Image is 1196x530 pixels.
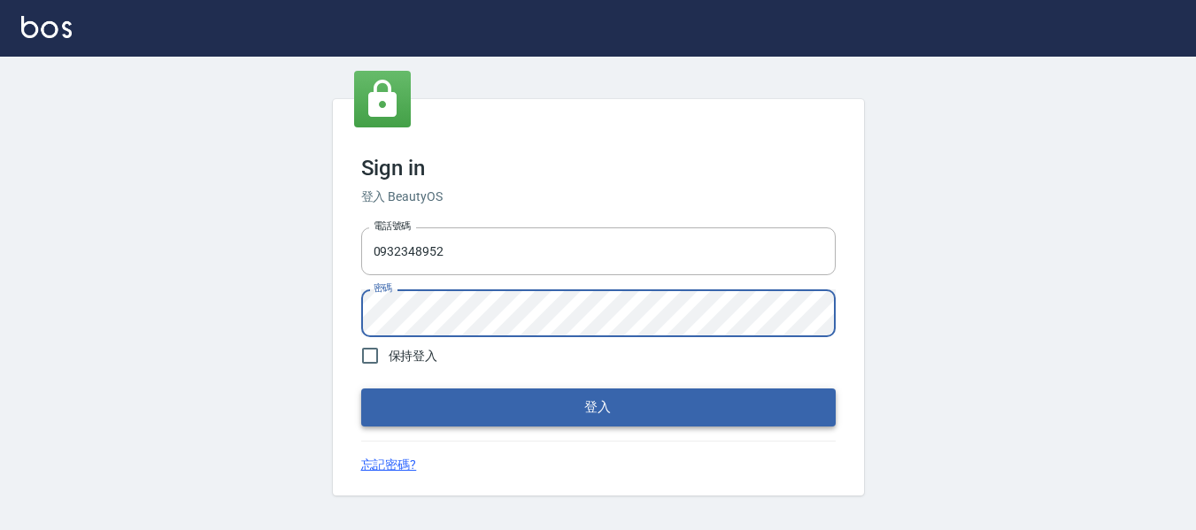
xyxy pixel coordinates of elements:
[361,388,836,426] button: 登入
[389,347,438,365] span: 保持登入
[361,456,417,474] a: 忘記密碼?
[374,219,411,233] label: 電話號碼
[361,156,836,181] h3: Sign in
[374,281,392,295] label: 密碼
[361,188,836,206] h6: 登入 BeautyOS
[21,16,72,38] img: Logo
